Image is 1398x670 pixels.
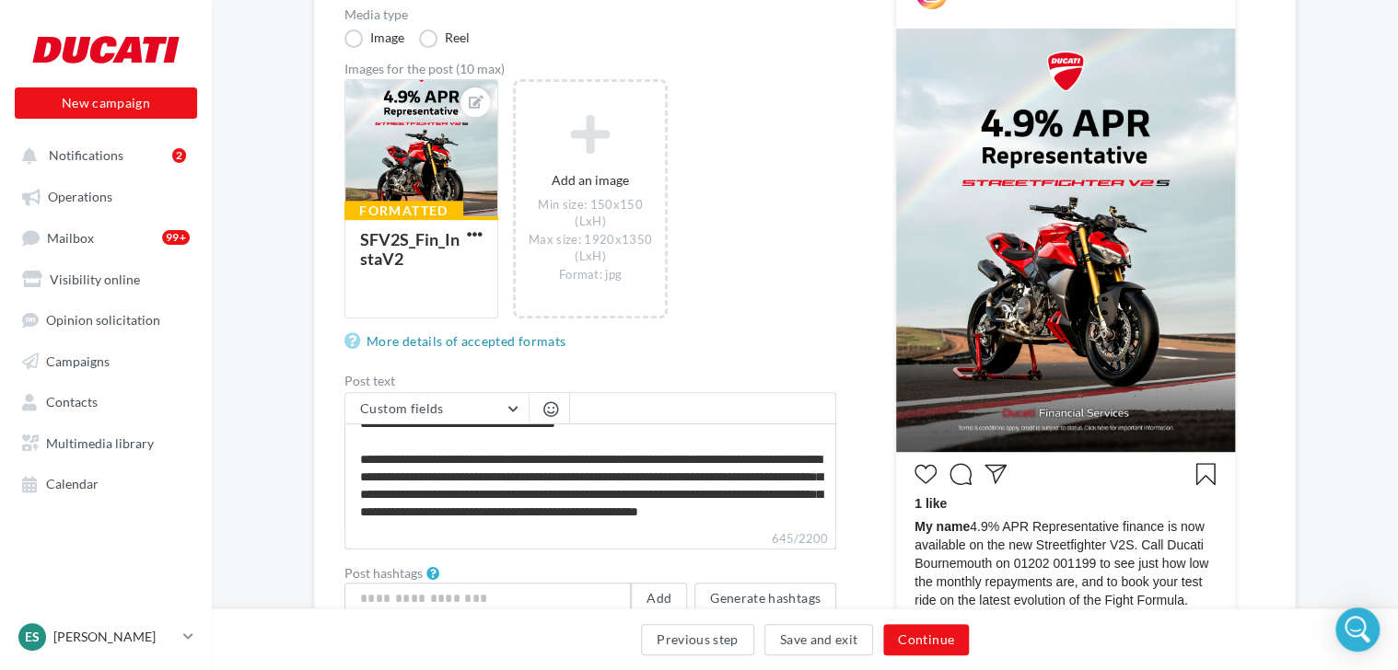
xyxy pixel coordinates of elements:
[15,619,197,654] a: ES [PERSON_NAME]
[344,63,836,75] div: Images for the post (10 max)
[172,148,186,163] div: 2
[11,466,201,499] a: Calendar
[11,384,201,417] a: Contacts
[48,189,112,204] span: Operations
[344,567,423,580] label: Post hashtags
[11,261,201,295] a: Visibility online
[344,8,836,21] label: Media type
[360,229,460,269] div: SFV2S_Fin_InstaV2
[344,375,836,387] label: Post text
[949,463,972,485] svg: Commenter
[11,138,193,171] button: Notifications 2
[47,229,94,245] span: Mailbox
[53,628,176,646] p: [PERSON_NAME]
[11,220,201,254] a: Mailbox99+
[11,425,201,458] a: Multimedia library
[46,352,110,368] span: Campaigns
[1335,607,1380,652] div: Open Intercom Messenger
[11,179,201,212] a: Operations
[345,393,529,424] button: Custom fields
[764,624,874,655] button: Save and exit
[344,201,463,221] div: Formatted
[25,628,40,646] span: ES
[915,519,970,534] span: My name
[984,463,1007,485] svg: Partager la publication
[419,29,470,48] label: Reel
[46,476,99,491] span: Calendar
[360,400,444,416] span: Custom fields
[344,529,836,549] label: 645/2200
[46,394,98,410] span: Contacts
[15,87,197,119] button: New campaign
[49,147,123,163] span: Notifications
[46,312,160,328] span: Opinion solicitation
[694,583,836,614] button: Generate hashtags
[50,271,140,286] span: Visibility online
[162,230,190,245] div: 99+
[344,29,404,48] label: Image
[883,624,969,655] button: Continue
[11,343,201,376] a: Campaigns
[46,434,154,450] span: Multimedia library
[631,583,687,614] button: Add
[915,463,937,485] svg: J’aime
[11,302,201,335] a: Opinion solicitation
[641,624,754,655] button: Previous step
[344,330,573,352] a: More details of accepted formats
[915,494,1217,517] div: 1 like
[1194,463,1217,485] svg: Enregistrer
